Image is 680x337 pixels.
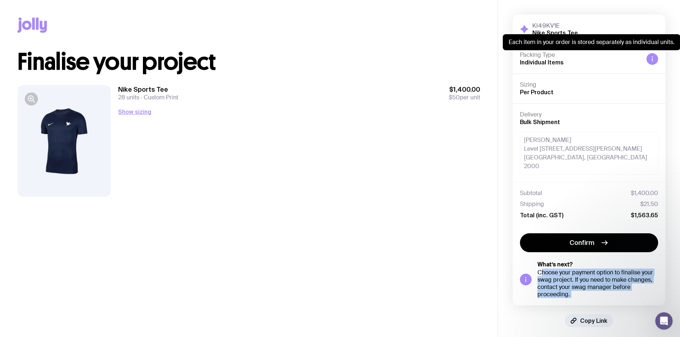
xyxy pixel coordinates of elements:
[520,132,658,175] div: [PERSON_NAME] Level [STREET_ADDRESS][PERSON_NAME] [GEOGRAPHIC_DATA], [GEOGRAPHIC_DATA] 2000
[520,190,542,197] span: Subtotal
[520,59,564,66] span: Individual Items
[520,233,658,252] button: Confirm
[118,107,151,116] button: Show sizing
[18,50,480,74] h1: Finalise your project
[532,22,578,29] h3: KI49KV1E
[570,238,594,247] span: Confirm
[520,51,641,59] h4: Packing Type
[537,269,658,298] div: Choose your payment option to finalise your swag project. If you need to make changes, contact yo...
[520,81,658,88] h4: Sizing
[520,111,658,118] h4: Delivery
[449,85,480,94] span: $1,400.00
[509,39,675,46] p: Each item in your order is stored separately as individual units.
[580,317,607,324] span: Copy Link
[118,85,178,94] h3: Nike Sports Tee
[537,261,658,268] h5: What’s next?
[565,314,613,327] button: Copy Link
[520,211,563,219] span: Total (inc. GST)
[520,119,560,125] span: Bulk Shipment
[655,312,673,330] iframe: Intercom live chat
[631,211,658,219] span: $1,563.65
[631,190,658,197] span: $1,400.00
[532,29,578,36] h2: Nike Sports Tee
[139,94,178,101] span: Custom Print
[520,89,553,95] span: Per Product
[640,201,658,208] span: $21.50
[520,201,544,208] span: Shipping
[449,94,460,101] span: $50
[118,94,139,101] span: 28 units
[449,94,480,101] span: per unit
